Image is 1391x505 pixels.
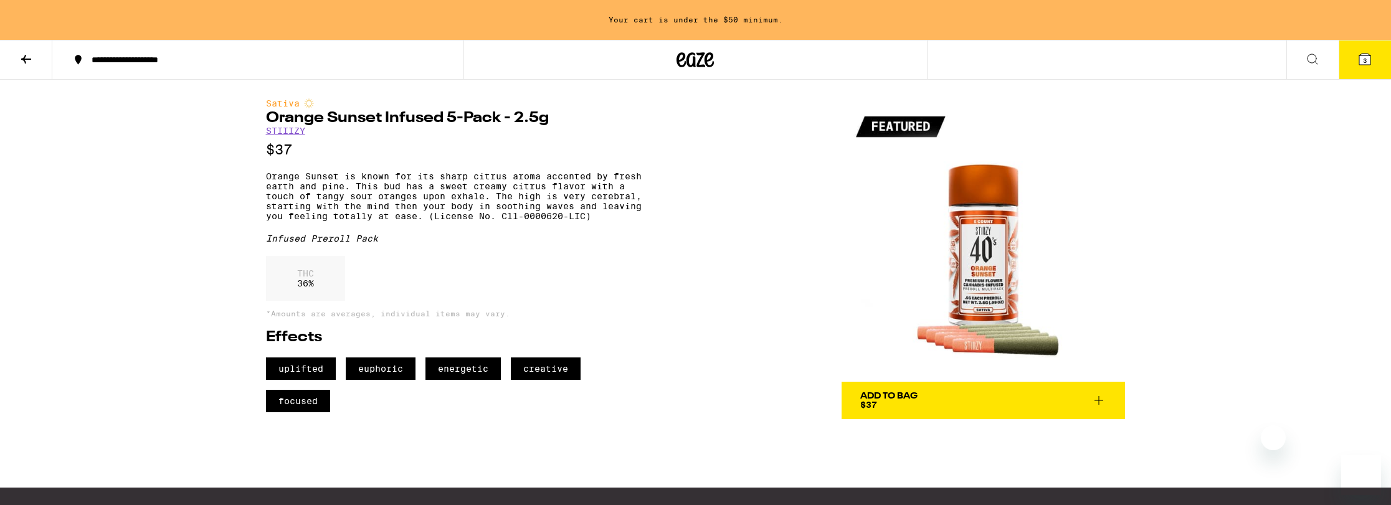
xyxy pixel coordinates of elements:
button: Add To Bag$37 [842,382,1125,419]
div: Add To Bag [860,392,918,400]
span: uplifted [266,357,336,380]
img: sativaColor.svg [304,98,314,108]
span: creative [511,357,581,380]
h1: Orange Sunset Infused 5-Pack - 2.5g [266,111,653,126]
h2: Effects [266,330,653,345]
iframe: Button to launch messaging window [1341,455,1381,495]
span: focused [266,390,330,412]
p: Orange Sunset is known for its sharp citrus aroma accented by fresh earth and pine. This bud has ... [266,171,653,221]
iframe: Close message [1261,425,1286,450]
div: Infused Preroll Pack [266,234,653,243]
img: STIIIZY - Orange Sunset Infused 5-Pack - 2.5g [842,98,1125,382]
div: 36 % [266,256,345,301]
a: STIIIZY [266,126,305,136]
span: energetic [425,357,501,380]
span: $37 [860,400,877,410]
p: *Amounts are averages, individual items may vary. [266,309,653,318]
span: euphoric [346,357,415,380]
span: 3 [1363,57,1367,64]
div: Sativa [266,98,653,108]
p: THC [297,268,314,278]
button: 3 [1339,40,1391,79]
p: $37 [266,142,653,158]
